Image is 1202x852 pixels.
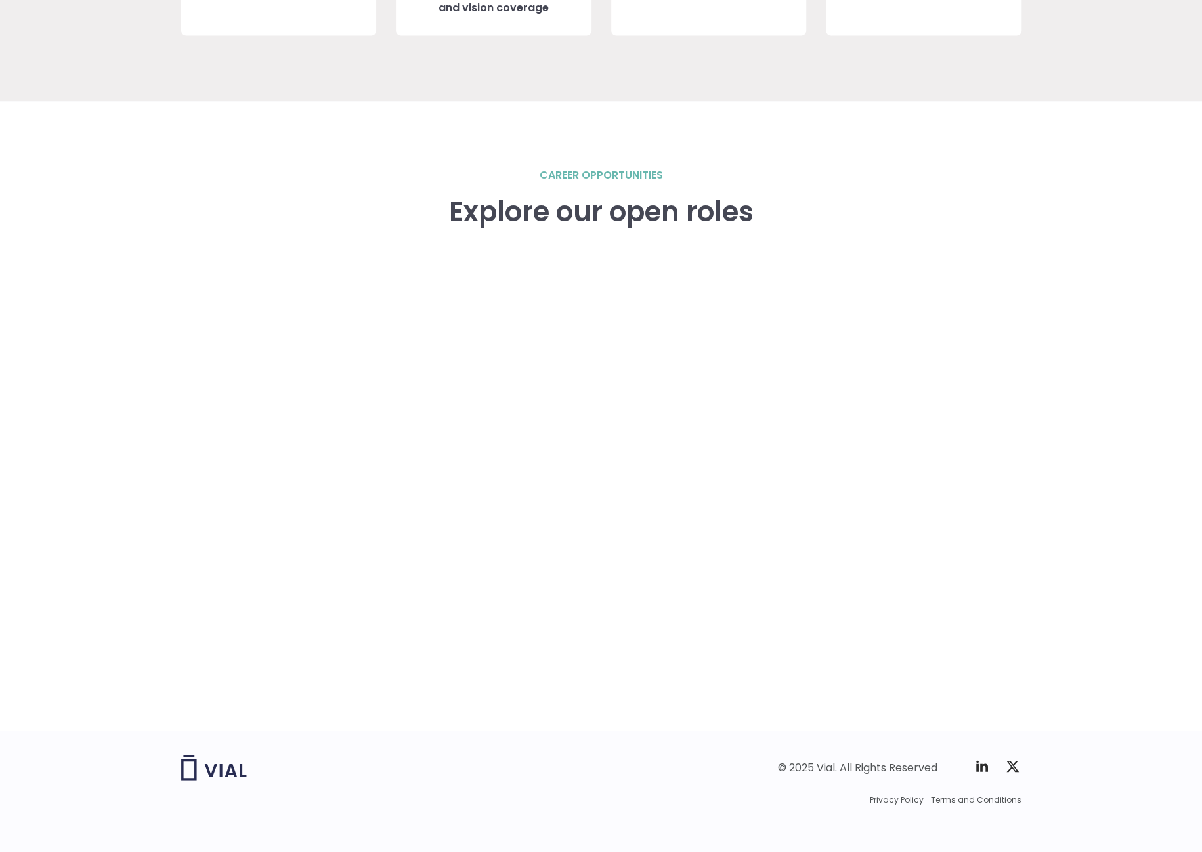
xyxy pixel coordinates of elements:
[181,754,247,780] img: Vial logo wih "Vial" spelled out
[778,760,937,775] div: © 2025 Vial. All Rights Reserved
[540,167,663,182] h2: career opportunities
[870,794,924,805] a: Privacy Policy
[931,794,1021,805] a: Terms and Conditions
[449,196,754,227] h3: Explore our open roles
